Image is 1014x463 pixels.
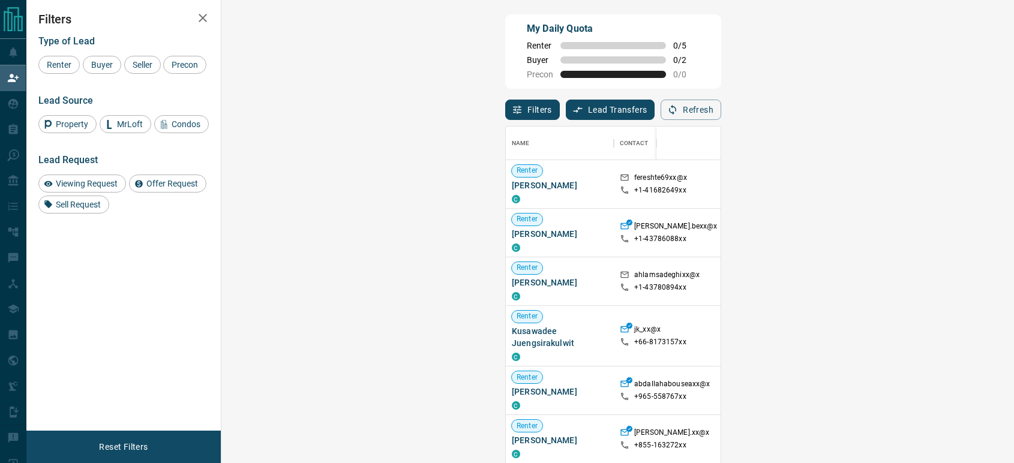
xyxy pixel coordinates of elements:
button: Filters [505,100,560,120]
div: Offer Request [129,175,206,193]
span: Offer Request [142,179,202,188]
span: Lead Request [38,154,98,166]
div: condos.ca [512,292,520,300]
span: Lead Source [38,95,93,106]
span: Renter [527,41,553,50]
span: Renter [512,421,542,431]
div: Renter [38,56,80,74]
h2: Filters [38,12,209,26]
div: condos.ca [512,353,520,361]
span: [PERSON_NAME] [512,386,608,398]
div: Seller [124,56,161,74]
button: Reset Filters [91,437,155,457]
p: +1- 43786088xx [634,234,686,244]
span: Sell Request [52,200,105,209]
span: [PERSON_NAME] [512,228,608,240]
p: +1- 41682649xx [634,185,686,196]
span: Renter [512,372,542,383]
p: +66- 8173157xx [634,337,686,347]
span: Buyer [527,55,553,65]
span: Renter [512,214,542,224]
span: 0 / 5 [673,41,700,50]
span: Renter [512,311,542,321]
div: condos.ca [512,195,520,203]
span: MrLoft [113,119,147,129]
p: fereshte69xx@x [634,173,687,185]
p: My Daily Quota [527,22,700,36]
p: ahlamsadeghixx@x [634,270,700,282]
div: condos.ca [512,450,520,458]
button: Lead Transfers [566,100,655,120]
div: Contact [620,127,648,160]
p: +965- 558767xx [634,392,686,402]
p: abdallahabouseaxx@x [634,379,710,392]
span: Precon [527,70,553,79]
p: jk_xx@x [634,324,661,337]
div: Name [512,127,530,160]
span: Condos [167,119,205,129]
span: Kusawadee Juengsirakulwit [512,325,608,349]
div: Precon [163,56,206,74]
p: +855- 163272xx [634,440,686,450]
button: Refresh [661,100,721,120]
span: Viewing Request [52,179,122,188]
span: [PERSON_NAME] [512,276,608,288]
span: [PERSON_NAME] [512,179,608,191]
div: Condos [154,115,209,133]
p: [PERSON_NAME].bexx@x [634,221,718,234]
div: condos.ca [512,401,520,410]
span: Seller [128,60,157,70]
span: 0 / 2 [673,55,700,65]
span: 0 / 0 [673,70,700,79]
span: Renter [512,166,542,176]
span: Buyer [87,60,117,70]
span: Property [52,119,92,129]
span: [PERSON_NAME] [512,434,608,446]
span: Type of Lead [38,35,95,47]
div: MrLoft [100,115,151,133]
div: Viewing Request [38,175,126,193]
p: [PERSON_NAME].xx@x [634,428,709,440]
span: Precon [167,60,202,70]
span: Renter [43,60,76,70]
div: condos.ca [512,243,520,252]
div: Sell Request [38,196,109,214]
p: +1- 43780894xx [634,282,686,293]
div: Buyer [83,56,121,74]
div: Name [506,127,614,160]
span: Renter [512,263,542,273]
div: Property [38,115,97,133]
